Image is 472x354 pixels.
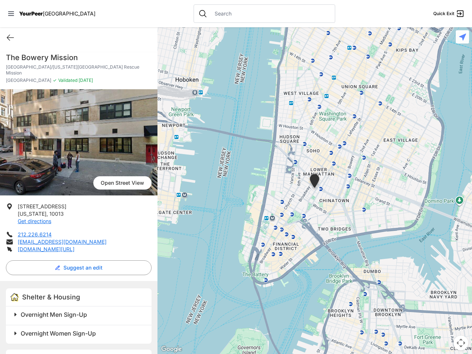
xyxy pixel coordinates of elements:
a: [EMAIL_ADDRESS][DOMAIN_NAME] [18,239,107,245]
span: [DATE] [77,77,93,83]
input: Search [210,10,330,17]
span: [GEOGRAPHIC_DATA] [43,10,96,17]
a: Quick Exit [433,9,465,18]
span: Validated [58,77,77,83]
span: [US_STATE] [18,211,46,217]
div: Tribeca Campus/New York City Rescue Mission [308,174,321,191]
span: Overnight Women Sign-Up [21,330,96,337]
img: Google [159,344,184,354]
span: [GEOGRAPHIC_DATA] [6,77,51,83]
span: Suggest an edit [63,264,103,271]
span: Open Street View [93,176,152,190]
p: [GEOGRAPHIC_DATA]/[US_STATE][GEOGRAPHIC_DATA] Rescue Mission [6,64,152,76]
span: Overnight Men Sign-Up [21,311,87,318]
a: Open this area in Google Maps (opens a new window) [159,344,184,354]
h1: The Bowery Mission [6,52,152,63]
span: Shelter & Housing [22,293,80,301]
button: Map camera controls [454,336,468,350]
span: Quick Exit [433,11,454,17]
a: [DOMAIN_NAME][URL] [18,246,74,252]
span: YourPeer [19,10,43,17]
span: , [46,211,48,217]
a: Get directions [18,218,51,224]
a: YourPeer[GEOGRAPHIC_DATA] [19,11,96,16]
span: [STREET_ADDRESS] [18,203,66,209]
span: ✓ [53,77,57,83]
span: 10013 [49,211,64,217]
a: 212.226.6214 [18,231,52,237]
button: Suggest an edit [6,260,152,275]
